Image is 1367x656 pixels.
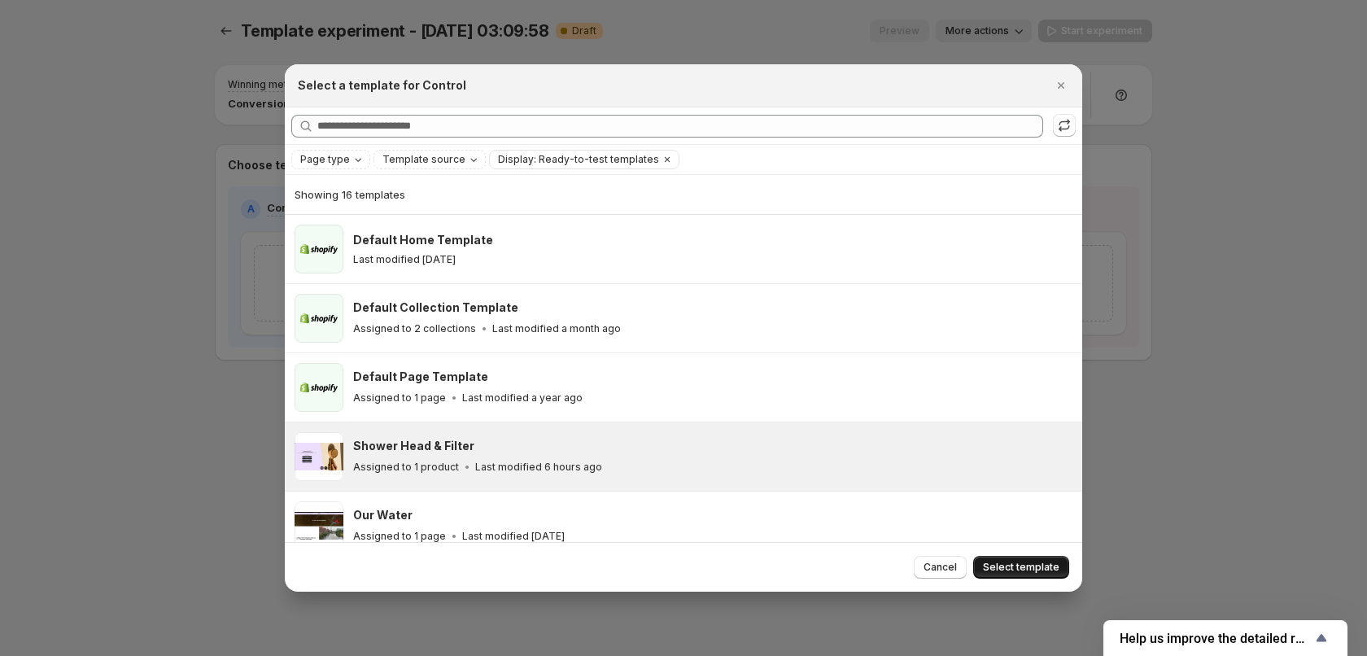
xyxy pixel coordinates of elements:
span: Page type [300,153,350,166]
button: Display: Ready-to-test templates [490,151,659,168]
img: Default Collection Template [295,294,343,343]
button: Close [1050,74,1072,97]
span: Template source [382,153,465,166]
h3: Default Collection Template [353,300,518,316]
p: Assigned to 1 product [353,461,459,474]
p: Last modified a month ago [492,322,621,335]
h3: Shower Head & Filter [353,438,474,454]
h3: Default Page Template [353,369,488,385]
p: Last modified 6 hours ago [475,461,602,474]
h3: Our Water [353,507,413,523]
span: Display: Ready-to-test templates [498,153,659,166]
button: Clear [659,151,675,168]
button: Template source [374,151,485,168]
button: Cancel [914,556,967,579]
span: Help us improve the detailed report for A/B campaigns [1120,631,1312,646]
h2: Select a template for Control [298,77,466,94]
p: Last modified a year ago [462,391,583,405]
span: Showing 16 templates [295,188,405,201]
img: Default Page Template [295,363,343,412]
button: Page type [292,151,369,168]
p: Last modified [DATE] [462,530,565,543]
p: Assigned to 1 page [353,391,446,405]
span: Select template [983,561,1059,574]
p: Last modified [DATE] [353,253,456,266]
p: Assigned to 2 collections [353,322,476,335]
button: Select template [973,556,1069,579]
h3: Default Home Template [353,232,493,248]
span: Cancel [924,561,957,574]
button: Show survey - Help us improve the detailed report for A/B campaigns [1120,628,1331,648]
p: Assigned to 1 page [353,530,446,543]
img: Default Home Template [295,225,343,273]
